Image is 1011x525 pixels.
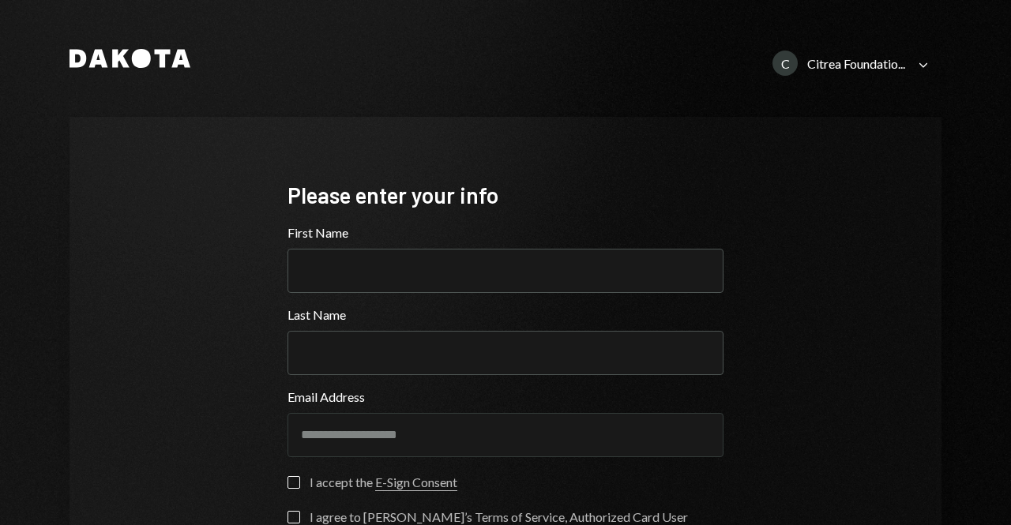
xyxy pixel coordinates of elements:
[807,56,905,71] div: Citrea Foundatio...
[772,51,798,76] div: C
[288,388,723,407] label: Email Address
[288,306,723,324] label: Last Name
[375,474,457,491] a: E-Sign Consent
[310,473,457,492] div: I accept the
[288,223,723,242] label: First Name
[288,180,723,211] div: Please enter your info
[288,476,300,489] button: I accept the E-Sign Consent
[288,511,300,523] button: I agree to [PERSON_NAME]’s Terms of Service, Authorized Card User Terms, Privacy Policy and to re...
